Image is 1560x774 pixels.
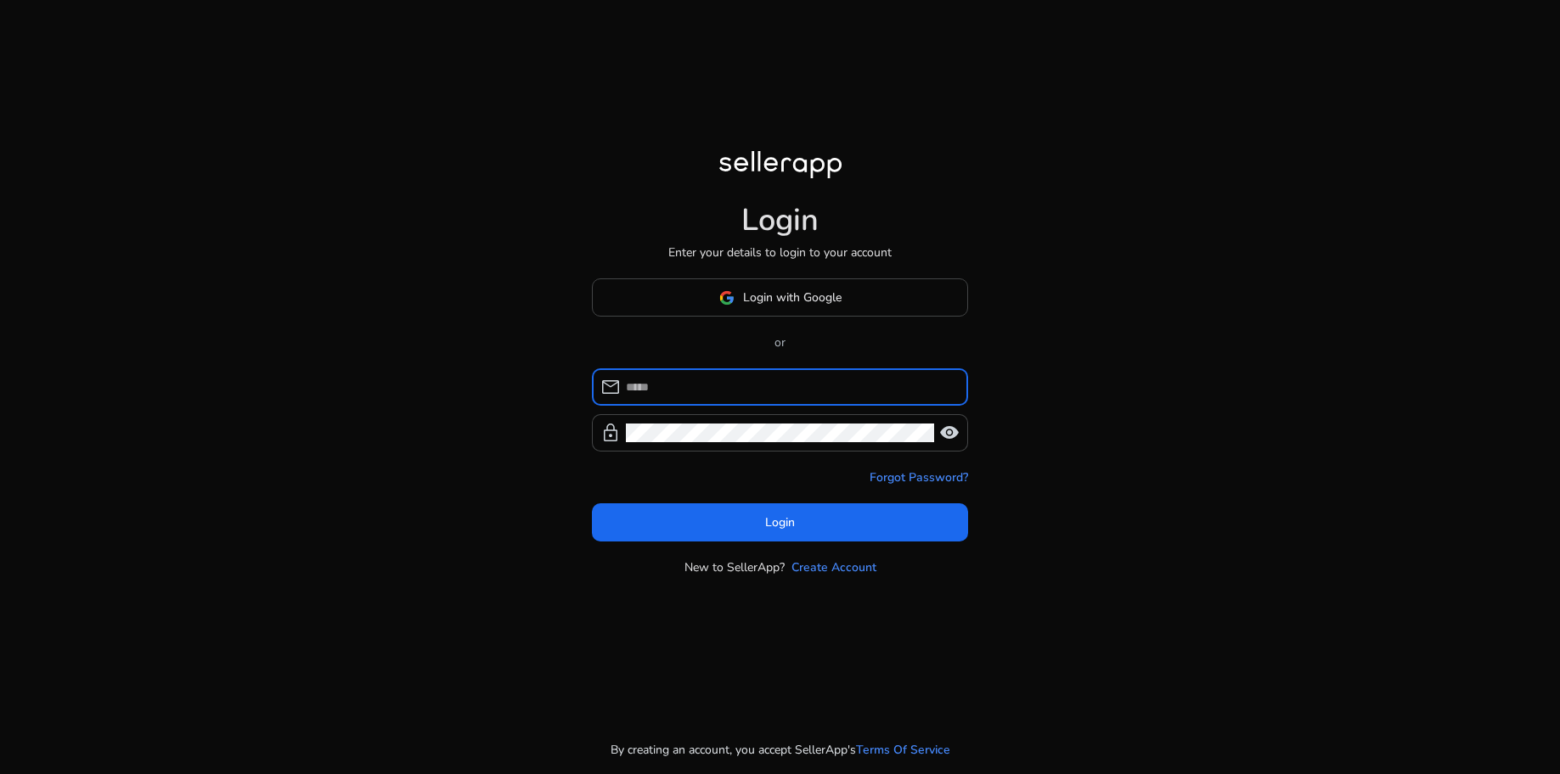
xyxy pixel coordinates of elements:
span: mail [600,377,621,397]
span: Login with Google [743,289,842,306]
p: Enter your details to login to your account [668,244,892,261]
a: Terms Of Service [856,741,950,759]
img: google-logo.svg [719,290,735,306]
span: lock [600,423,621,443]
button: Login [592,503,968,541]
a: Forgot Password? [870,468,968,486]
a: Create Account [791,558,876,576]
p: or [592,334,968,351]
span: Login [765,513,795,531]
p: New to SellerApp? [684,558,785,576]
span: visibility [939,423,960,443]
h1: Login [741,202,819,238]
button: Login with Google [592,278,968,317]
